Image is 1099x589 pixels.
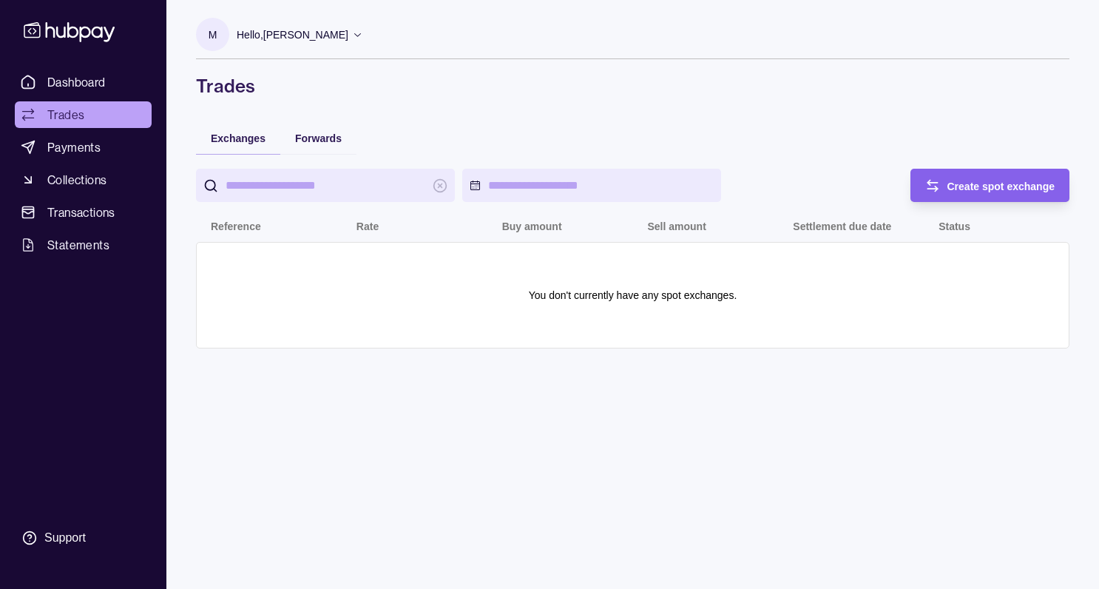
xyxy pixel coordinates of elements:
[237,27,348,43] p: Hello, [PERSON_NAME]
[47,203,115,221] span: Transactions
[647,221,706,232] p: Sell amount
[947,181,1055,192] span: Create spot exchange
[47,73,106,91] span: Dashboard
[47,171,106,189] span: Collections
[15,166,152,193] a: Collections
[15,69,152,95] a: Dashboard
[939,221,970,232] p: Status
[502,221,562,232] p: Buy amount
[15,199,152,226] a: Transactions
[356,221,379,232] p: Rate
[211,221,261,232] p: Reference
[910,169,1070,202] button: Create spot exchange
[209,27,217,43] p: M
[47,138,101,156] span: Payments
[15,522,152,553] a: Support
[196,74,1069,98] h1: Trades
[15,101,152,128] a: Trades
[15,134,152,161] a: Payments
[211,132,266,144] span: Exchanges
[47,106,84,124] span: Trades
[793,221,891,232] p: Settlement due date
[295,132,342,144] span: Forwards
[15,232,152,258] a: Statements
[44,530,86,546] div: Support
[226,169,425,202] input: search
[47,236,109,254] span: Statements
[529,287,737,303] p: You don't currently have any spot exchanges.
